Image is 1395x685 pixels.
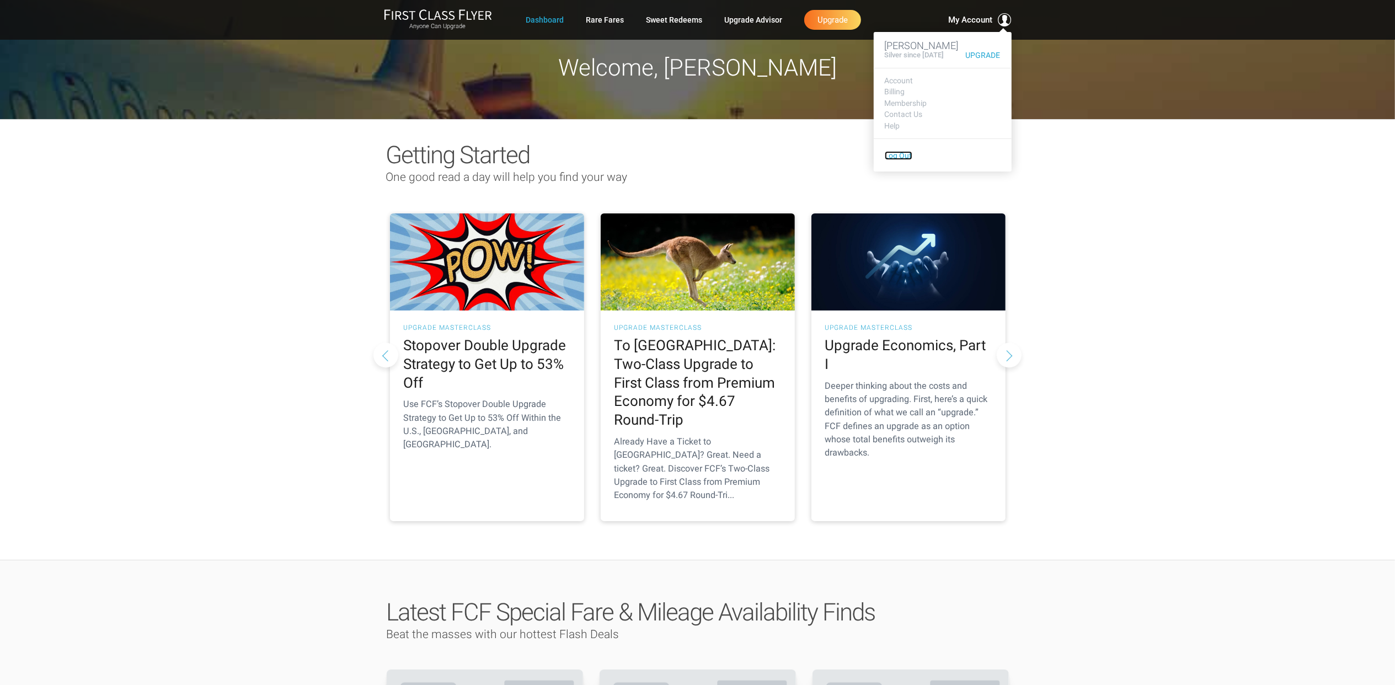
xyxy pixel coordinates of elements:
p: Deeper thinking about the costs and benefits of upgrading. First, here’s a quick definition of wh... [825,379,992,460]
span: One good read a day will help you find your way [386,170,628,184]
a: Rare Fares [586,10,624,30]
a: Upgrade [960,51,1001,60]
a: Upgrade Advisor [724,10,782,30]
a: Upgrade [804,10,861,30]
p: Use FCF’s Stopover Double Upgrade Strategy to Get Up to 53% Off Within the U.S., [GEOGRAPHIC_DATA... [404,398,570,451]
a: Account [885,77,1001,85]
a: Sweet Redeems [646,10,702,30]
h3: UPGRADE MASTERCLASS [825,324,992,331]
button: My Account [949,13,1012,26]
a: UPGRADE MASTERCLASS To [GEOGRAPHIC_DATA]: Two-Class Upgrade to First Class from Premium Economy f... [601,213,795,521]
span: My Account [949,13,993,26]
a: First Class FlyerAnyone Can Upgrade [384,9,492,31]
a: Membership [885,99,1001,108]
a: UPGRADE MASTERCLASS Upgrade Economics, Part I Deeper thinking about the costs and benefits of upg... [811,213,1006,521]
h3: UPGRADE MASTERCLASS [614,324,781,331]
a: Billing [885,88,1001,96]
img: First Class Flyer [384,9,492,20]
span: Latest FCF Special Fare & Mileage Availability Finds [387,598,875,627]
h4: Silver since [DATE] [885,51,944,59]
a: Help [885,122,1001,130]
a: Dashboard [526,10,564,30]
a: Contact Us [885,110,1001,119]
span: Welcome, [PERSON_NAME] [558,54,837,81]
h3: [PERSON_NAME] [885,40,1001,51]
button: Next slide [997,342,1022,367]
h2: Upgrade Economics, Part I [825,336,992,374]
h3: UPGRADE MASTERCLASS [404,324,570,331]
h2: To [GEOGRAPHIC_DATA]: Two-Class Upgrade to First Class from Premium Economy for $4.67 Round-Trip [614,336,781,430]
p: Already Have a Ticket to [GEOGRAPHIC_DATA]? Great. Need a ticket? Great. Discover FCF’s Two-Class... [614,435,781,502]
span: Getting Started [386,141,530,169]
h2: Stopover Double Upgrade Strategy to Get Up to 53% Off [404,336,570,392]
span: Beat the masses with our hottest Flash Deals [387,628,619,641]
a: UPGRADE MASTERCLASS Stopover Double Upgrade Strategy to Get Up to 53% Off Use FCF’s Stopover Doub... [390,213,584,521]
a: Log Out [885,151,912,160]
small: Anyone Can Upgrade [384,23,492,30]
button: Previous slide [373,342,398,367]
